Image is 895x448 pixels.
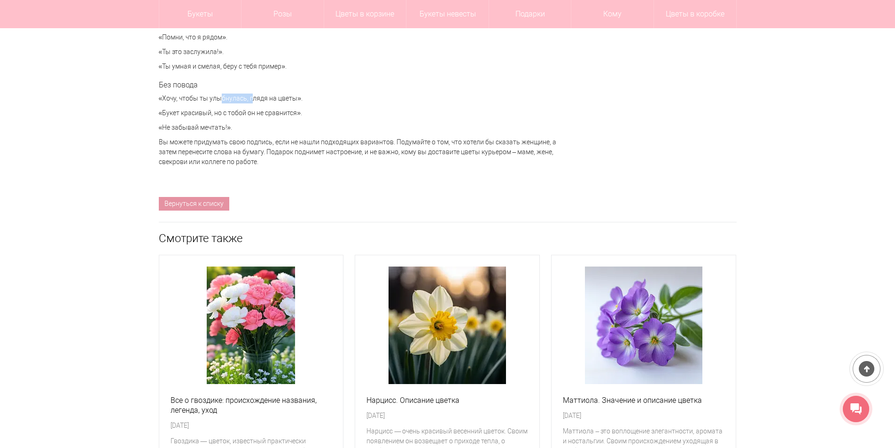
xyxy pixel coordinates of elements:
[159,47,558,57] p: «Ты это заслужила!».
[159,108,558,118] p: «Букет красивый, но с тобой он не сравнится».
[159,62,558,71] p: «Ты умная и смелая, беру с тебя пример».
[585,267,702,384] img: Маттиола. Значение и описание цветка
[159,123,558,133] p: «Не забывай мечтать!».
[563,411,724,421] div: [DATE]
[171,395,332,415] a: Все о гвоздике: происхождение названия, легенда, уход
[159,222,737,244] div: Смотрите также
[366,411,528,421] div: [DATE]
[159,197,229,211] a: Вернуться к списку
[366,395,528,405] a: Нарцисс. Описание цветка
[159,32,558,42] p: «Помни, что я рядом».
[171,421,332,431] div: [DATE]
[159,137,558,167] p: Вы можете придумать свою подпись, если не нашли подходящих вариантов. Подумайте о том, что хотели...
[563,395,724,405] a: Маттиола. Значение и описание цветка
[389,267,506,384] img: Нарцисс. Описание цветка
[207,267,295,384] img: Все о гвоздике: происхождение названия, легенда, уход
[159,81,558,89] h3: Без повода
[159,94,558,103] p: «Хочу, чтобы ты улыбнулась, глядя на цветы».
